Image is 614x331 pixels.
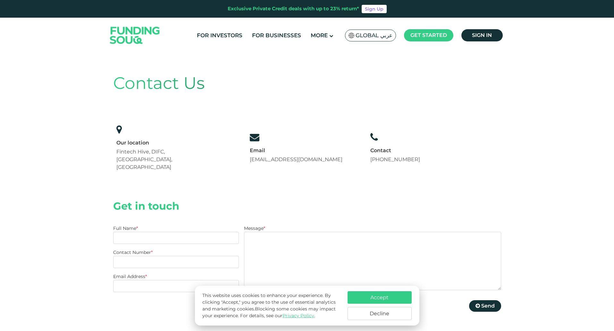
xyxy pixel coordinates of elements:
[202,306,336,318] span: Blocking some cookies may impact your experience.
[113,225,138,231] label: Full Name
[410,32,447,38] span: Get started
[240,313,315,318] span: For details, see our .
[370,156,420,162] a: [PHONE_NUMBER]
[250,30,303,41] a: For Businesses
[469,300,501,312] button: Send
[348,291,412,304] button: Accept
[250,147,342,154] div: Email
[228,5,359,13] div: Exclusive Private Credit deals with up to 23% return*
[282,313,314,318] a: Privacy Policy
[113,200,501,212] h2: Get in touch
[113,71,501,96] div: Contact Us
[195,30,244,41] a: For Investors
[311,32,328,39] span: More
[472,32,492,38] span: Sign in
[116,139,222,146] div: Our location
[349,33,354,38] img: SA Flag
[362,5,387,13] a: Sign Up
[370,147,420,154] div: Contact
[461,29,503,41] a: Sign in
[113,249,153,255] label: Contact Number
[116,149,172,170] span: Fintech Hive, DIFC, [GEOGRAPHIC_DATA], [GEOGRAPHIC_DATA]
[104,19,166,52] img: Logo
[113,274,147,279] label: Email Address
[202,292,341,319] p: This website uses cookies to enhance your experience. By clicking "Accept," you agree to the use ...
[348,307,412,320] button: Decline
[356,32,392,39] span: Global عربي
[481,303,495,309] span: Send
[250,156,342,162] a: [EMAIL_ADDRESS][DOMAIN_NAME]
[244,225,265,231] label: Message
